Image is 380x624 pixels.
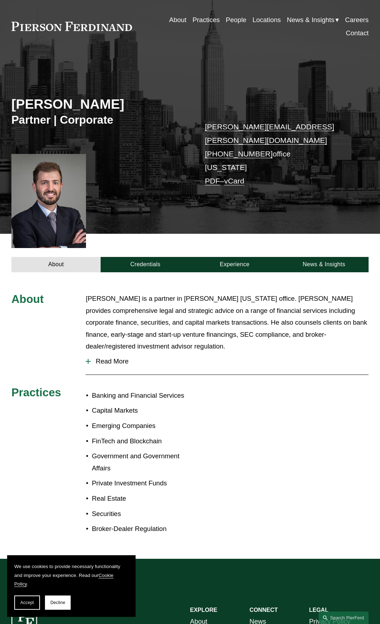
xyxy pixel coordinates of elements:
[92,493,190,504] p: Real Estate
[279,257,369,272] a: News & Insights
[190,607,217,613] strong: EXPLORE
[92,390,190,401] p: Banking and Financial Services
[346,26,369,40] a: Contact
[92,450,190,474] p: Government and Government Affairs
[86,352,369,371] button: Read More
[205,150,273,158] a: [PHONE_NUMBER]
[169,13,186,26] a: About
[287,14,334,26] span: News & Insights
[193,13,220,26] a: Practices
[205,123,334,144] a: [PERSON_NAME][EMAIL_ADDRESS][PERSON_NAME][DOMAIN_NAME]
[14,595,40,610] button: Accept
[50,600,65,605] span: Decline
[205,120,354,188] p: office [US_STATE] –
[11,96,190,113] h2: [PERSON_NAME]
[249,607,278,613] strong: CONNECT
[92,508,190,520] p: Securities
[345,13,369,26] a: Careers
[287,13,339,26] a: folder dropdown
[92,404,190,416] p: Capital Markets
[20,600,34,605] span: Accept
[190,257,279,272] a: Experience
[11,386,61,399] span: Practices
[92,420,190,432] p: Emerging Companies
[253,13,281,26] a: Locations
[309,607,328,613] strong: LEGAL
[92,523,190,535] p: Broker-Dealer Regulation
[101,257,190,272] a: Credentials
[14,562,128,588] p: We use cookies to provide necessary functionality and improve your experience. Read our .
[11,257,101,272] a: About
[11,113,190,127] h3: Partner | Corporate
[7,555,136,617] section: Cookie banner
[224,177,244,185] a: vCard
[45,595,71,610] button: Decline
[86,293,369,352] p: [PERSON_NAME] is a partner in [PERSON_NAME] [US_STATE] office. [PERSON_NAME] provides comprehensi...
[14,573,113,587] a: Cookie Policy
[319,612,369,624] a: Search this site
[91,357,369,365] span: Read More
[92,435,190,447] p: FinTech and Blockchain
[92,477,190,489] p: Private Investment Funds
[205,177,220,185] a: PDF
[11,293,44,305] span: About
[226,13,247,26] a: People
